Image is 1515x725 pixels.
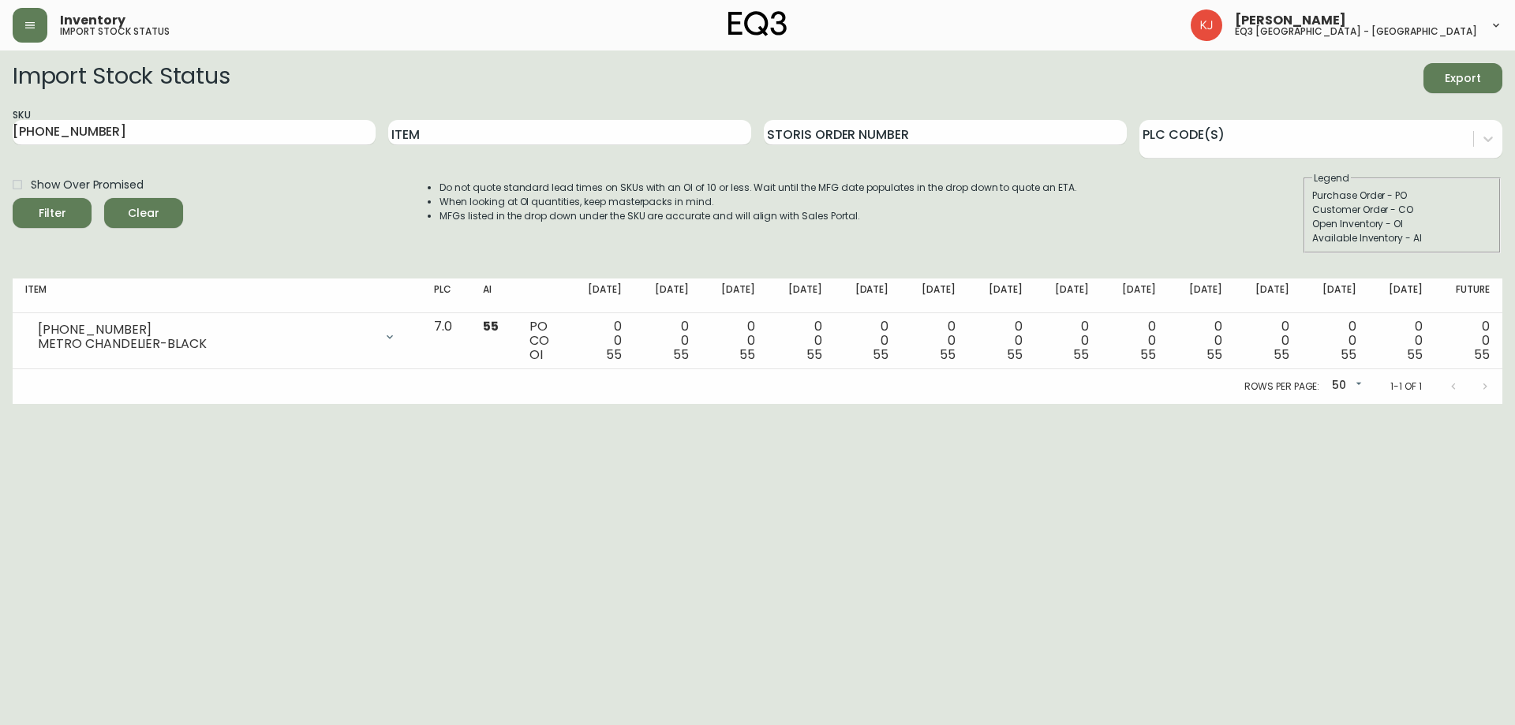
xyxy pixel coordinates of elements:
span: Export [1436,69,1490,88]
div: Filter [39,204,66,223]
div: 0 0 [847,320,889,362]
div: 0 0 [914,320,956,362]
li: Do not quote standard lead times on SKUs with an OI of 10 or less. Wait until the MFG date popula... [440,181,1077,195]
span: Show Over Promised [31,177,144,193]
th: [DATE] [701,278,768,313]
th: AI [470,278,517,313]
th: [DATE] [968,278,1035,313]
div: Available Inventory - AI [1312,231,1492,245]
th: [DATE] [768,278,835,313]
th: Future [1435,278,1502,313]
li: When looking at OI quantities, keep masterpacks in mind. [440,195,1077,209]
span: Inventory [60,14,125,27]
span: 55 [739,346,755,364]
span: OI [529,346,543,364]
th: [DATE] [1235,278,1302,313]
div: 0 0 [647,320,689,362]
h2: Import Stock Status [13,63,230,93]
th: [DATE] [1102,278,1169,313]
span: 55 [1341,346,1356,364]
span: 55 [873,346,888,364]
legend: Legend [1312,171,1351,185]
span: 55 [606,346,622,364]
span: 55 [940,346,956,364]
th: Item [13,278,421,313]
div: Purchase Order - PO [1312,189,1492,203]
div: 0 0 [780,320,822,362]
div: 0 0 [1048,320,1090,362]
td: 7.0 [421,313,470,369]
span: Clear [117,204,170,223]
p: Rows per page: [1244,379,1319,394]
th: [DATE] [634,278,701,313]
span: 55 [1274,346,1289,364]
p: 1-1 of 1 [1390,379,1422,394]
span: 55 [673,346,689,364]
div: 0 0 [1181,320,1223,362]
span: [PERSON_NAME] [1235,14,1346,27]
div: 0 0 [1315,320,1356,362]
li: MFGs listed in the drop down under the SKU are accurate and will align with Sales Portal. [440,209,1077,223]
button: Clear [104,198,183,228]
button: Export [1423,63,1502,93]
th: [DATE] [1302,278,1369,313]
th: [DATE] [835,278,902,313]
th: [DATE] [901,278,968,313]
div: 0 0 [580,320,622,362]
div: Customer Order - CO [1312,203,1492,217]
th: [DATE] [1035,278,1102,313]
span: 55 [1206,346,1222,364]
div: Open Inventory - OI [1312,217,1492,231]
span: 55 [1140,346,1156,364]
div: 50 [1326,373,1365,399]
span: 55 [483,317,499,335]
span: 55 [1407,346,1423,364]
img: logo [728,11,787,36]
div: 0 0 [1382,320,1423,362]
img: 24a625d34e264d2520941288c4a55f8e [1191,9,1222,41]
div: 0 0 [1448,320,1490,362]
div: 0 0 [1114,320,1156,362]
div: METRO CHANDELIER-BLACK [38,337,374,351]
th: [DATE] [1369,278,1436,313]
span: 55 [1007,346,1023,364]
h5: eq3 [GEOGRAPHIC_DATA] - [GEOGRAPHIC_DATA] [1235,27,1477,36]
div: 0 0 [1248,320,1289,362]
div: 0 0 [713,320,755,362]
h5: import stock status [60,27,170,36]
th: [DATE] [567,278,634,313]
th: PLC [421,278,470,313]
span: 55 [1474,346,1490,364]
th: [DATE] [1169,278,1236,313]
div: 0 0 [981,320,1023,362]
div: PO CO [529,320,555,362]
div: [PHONE_NUMBER] [38,323,374,337]
span: 55 [806,346,822,364]
div: [PHONE_NUMBER]METRO CHANDELIER-BLACK [25,320,409,354]
button: Filter [13,198,92,228]
span: 55 [1073,346,1089,364]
